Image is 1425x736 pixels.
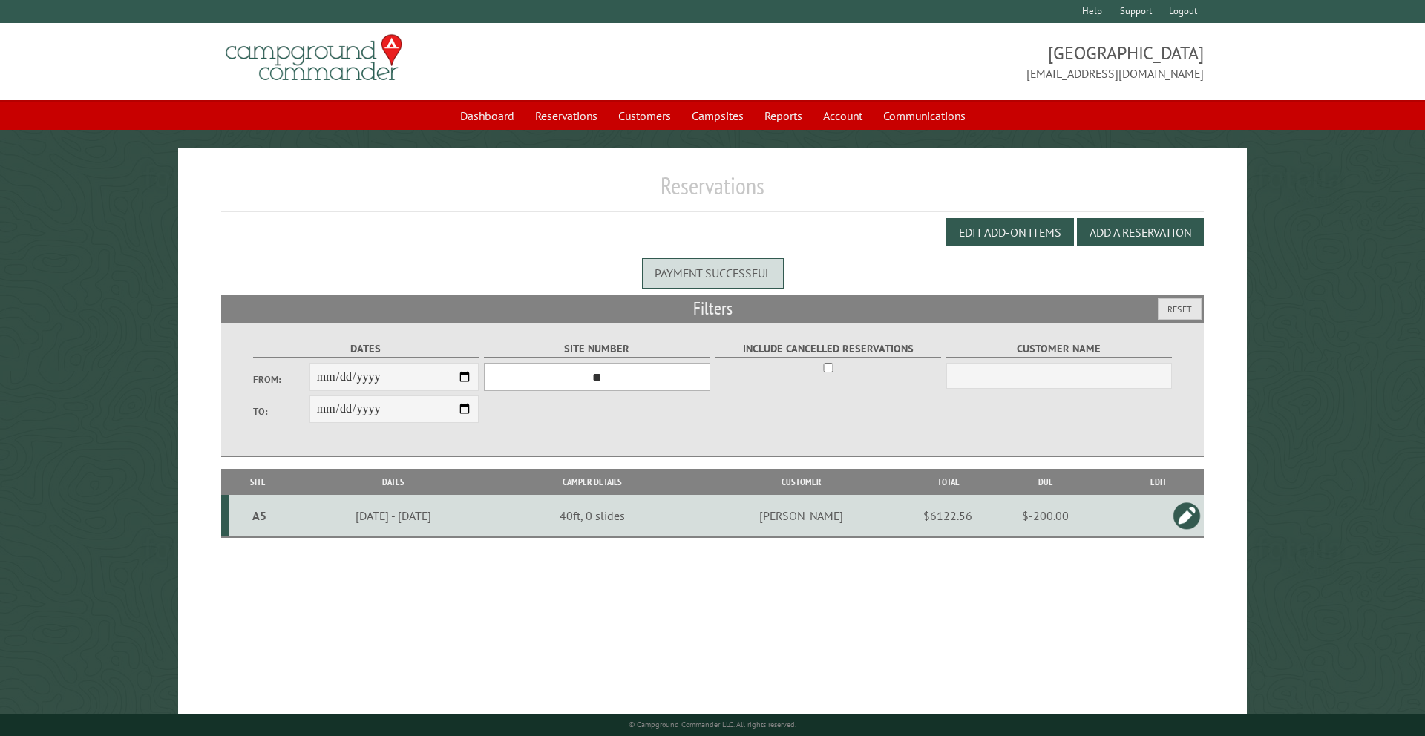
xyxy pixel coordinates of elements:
td: 40ft, 0 slides [499,495,684,537]
th: Edit [1113,469,1204,495]
td: [PERSON_NAME] [684,495,918,537]
label: From: [253,372,309,387]
a: Communications [874,102,974,130]
th: Dates [287,469,499,495]
a: Reports [756,102,811,130]
td: $-200.00 [977,495,1113,537]
button: Reset [1158,298,1202,320]
div: Payment successful [642,258,784,288]
small: © Campground Commander LLC. All rights reserved. [629,720,796,729]
th: Total [918,469,977,495]
label: Include Cancelled Reservations [715,341,941,358]
label: To: [253,404,309,418]
a: Dashboard [451,102,523,130]
span: [GEOGRAPHIC_DATA] [EMAIL_ADDRESS][DOMAIN_NAME] [712,41,1204,82]
button: Add a Reservation [1077,218,1204,246]
a: Campsites [683,102,753,130]
h2: Filters [221,295,1205,323]
th: Due [977,469,1113,495]
th: Site [229,469,288,495]
div: A5 [235,508,285,523]
div: [DATE] - [DATE] [289,508,497,523]
button: Edit Add-on Items [946,218,1074,246]
td: $6122.56 [918,495,977,537]
th: Customer [684,469,918,495]
label: Dates [253,341,479,358]
label: Site Number [484,341,710,358]
a: Customers [609,102,680,130]
a: Reservations [526,102,606,130]
h1: Reservations [221,171,1205,212]
a: Account [814,102,871,130]
th: Camper Details [499,469,684,495]
img: Campground Commander [221,29,407,87]
label: Customer Name [946,341,1173,358]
